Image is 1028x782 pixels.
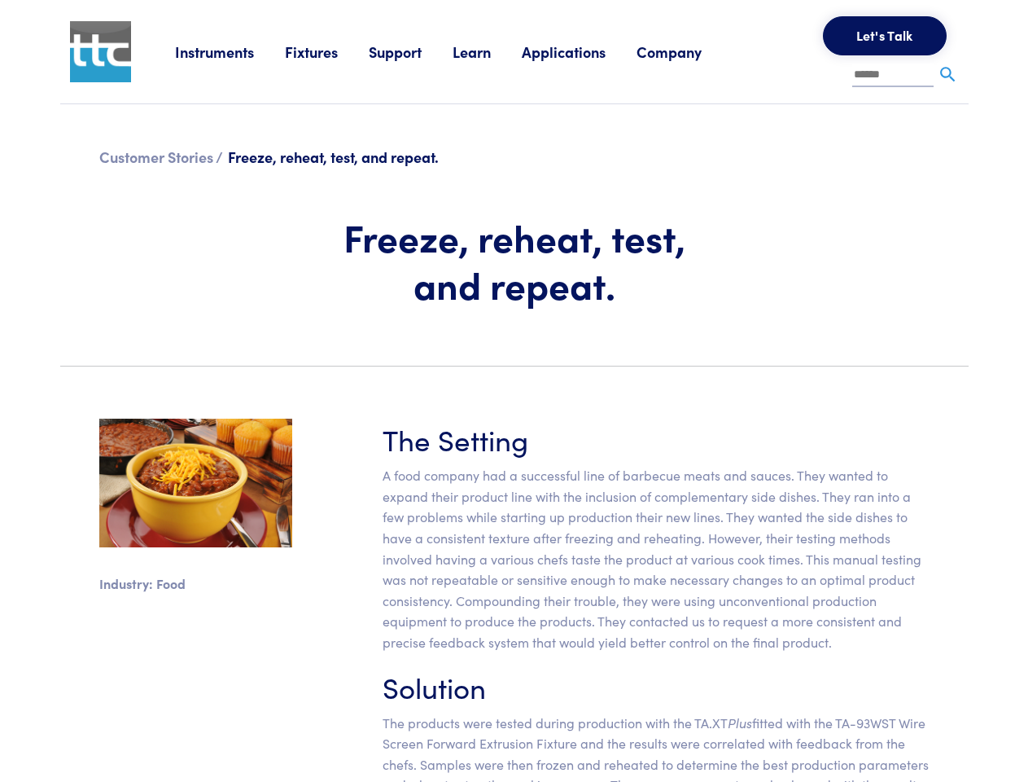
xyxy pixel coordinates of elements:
img: sidedishes.jpg [99,419,292,547]
p: A food company had a successful line of barbecue meats and sauces. They wanted to expand their pr... [383,465,930,652]
em: Plus [728,714,752,731]
h3: The Setting [383,419,930,459]
a: Learn [453,42,522,62]
a: Applications [522,42,636,62]
a: Company [636,42,733,62]
a: Instruments [175,42,285,62]
a: Fixtures [285,42,369,62]
h1: Freeze, reheat, test, and repeat. [312,213,717,307]
img: ttc_logo_1x1_v1.0.png [70,21,131,82]
a: Support [369,42,453,62]
span: Freeze, reheat, test, and repeat. [228,147,439,167]
h3: Solution [383,666,930,706]
p: Industry: Food [99,573,292,595]
button: Let's Talk [823,16,947,55]
a: Customer Stories / [99,147,223,167]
